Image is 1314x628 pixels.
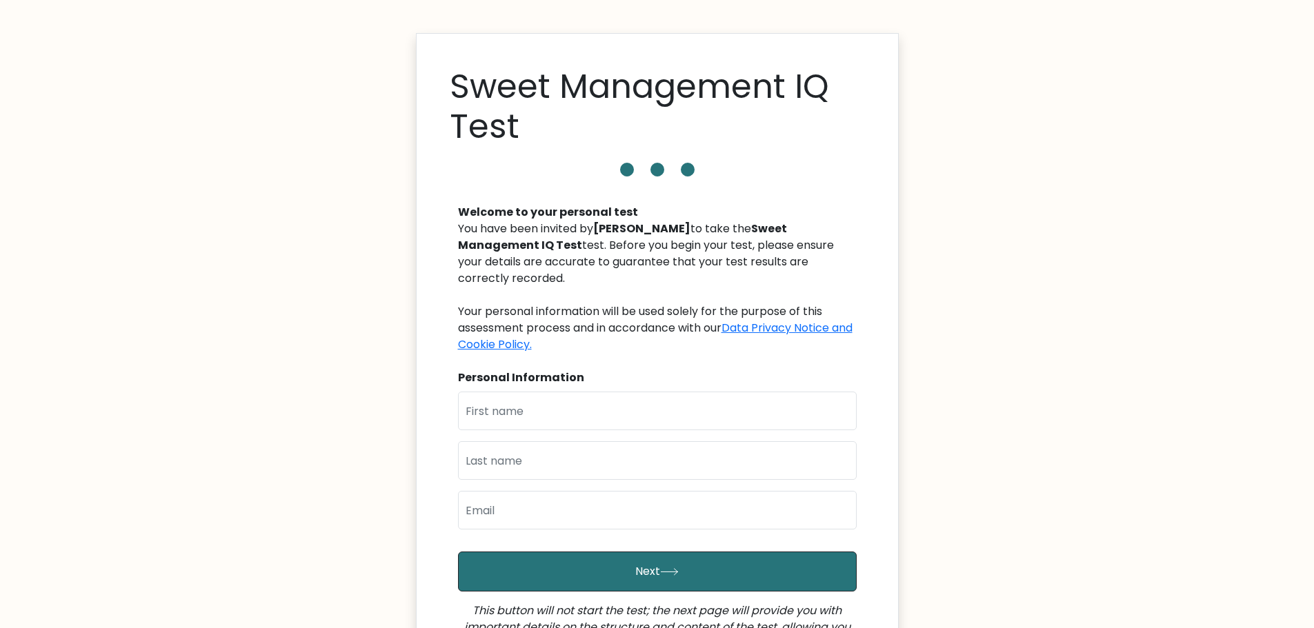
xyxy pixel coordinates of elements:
b: Sweet Management IQ Test [458,221,787,253]
input: First name [458,392,857,430]
input: Email [458,491,857,529]
b: [PERSON_NAME] [593,221,690,236]
div: Personal Information [458,369,857,386]
div: Welcome to your personal test [458,204,857,221]
div: You have been invited by to take the test. Before you begin your test, please ensure your details... [458,221,857,353]
h1: Sweet Management IQ Test [450,67,865,146]
a: Data Privacy Notice and Cookie Policy. [458,320,853,352]
input: Last name [458,441,857,480]
button: Next [458,551,857,591]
